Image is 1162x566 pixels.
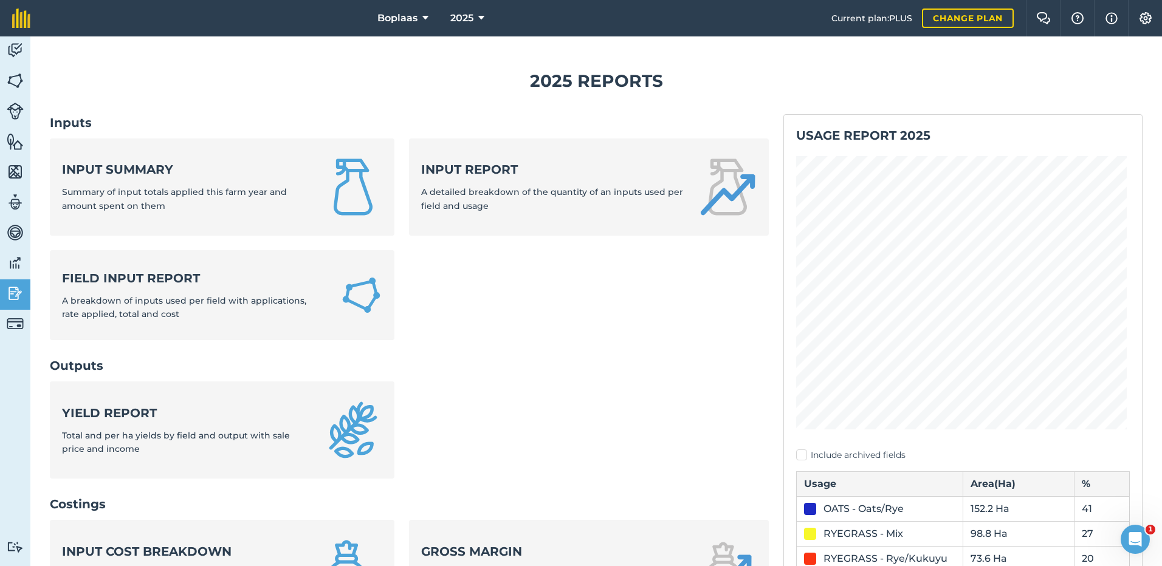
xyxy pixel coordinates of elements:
h2: Usage report 2025 [796,127,1130,144]
img: fieldmargin Logo [12,9,30,28]
td: 98.8 Ha [963,521,1074,546]
span: Total and per ha yields by field and output with sale price and income [62,430,290,454]
h1: 2025 Reports [50,67,1143,95]
span: Current plan : PLUS [831,12,912,25]
td: 152.2 Ha [963,496,1074,521]
td: 27 [1074,521,1129,546]
span: Summary of input totals applied this farm year and amount spent on them [62,186,287,211]
img: svg+xml;base64,PD94bWwgdmVyc2lvbj0iMS4wIiBlbmNvZGluZz0idXRmLTgiPz4KPCEtLSBHZW5lcmF0b3I6IEFkb2JlIE... [7,254,24,272]
span: A breakdown of inputs used per field with applications, rate applied, total and cost [62,295,306,319]
div: RYEGRASS - Rye/Kukuyu [823,551,947,566]
img: svg+xml;base64,PHN2ZyB4bWxucz0iaHR0cDovL3d3dy53My5vcmcvMjAwMC9zdmciIHdpZHRoPSI1NiIgaGVpZ2h0PSI2MC... [7,132,24,151]
img: Two speech bubbles overlapping with the left bubble in the forefront [1036,12,1051,24]
img: svg+xml;base64,PD94bWwgdmVyc2lvbj0iMS4wIiBlbmNvZGluZz0idXRmLTgiPz4KPCEtLSBHZW5lcmF0b3I6IEFkb2JlIE... [7,103,24,120]
span: Boplaas [377,11,418,26]
img: svg+xml;base64,PD94bWwgdmVyc2lvbj0iMS4wIiBlbmNvZGluZz0idXRmLTgiPz4KPCEtLSBHZW5lcmF0b3I6IEFkb2JlIE... [7,193,24,211]
strong: Gross margin [421,543,683,560]
img: svg+xml;base64,PD94bWwgdmVyc2lvbj0iMS4wIiBlbmNvZGluZz0idXRmLTgiPz4KPCEtLSBHZW5lcmF0b3I6IEFkb2JlIE... [7,541,24,553]
img: svg+xml;base64,PD94bWwgdmVyc2lvbj0iMS4wIiBlbmNvZGluZz0idXRmLTgiPz4KPCEtLSBHZW5lcmF0b3I6IEFkb2JlIE... [7,315,24,332]
a: Input summarySummary of input totals applied this farm year and amount spent on them [50,138,394,236]
a: Input reportA detailed breakdown of the quantity of an inputs used per field and usage [409,138,768,236]
img: Input summary [324,158,382,216]
img: svg+xml;base64,PD94bWwgdmVyc2lvbj0iMS4wIiBlbmNvZGluZz0idXRmLTgiPz4KPCEtLSBHZW5lcmF0b3I6IEFkb2JlIE... [7,41,24,60]
img: A cog icon [1138,12,1153,24]
img: A question mark icon [1070,12,1085,24]
a: Field Input ReportA breakdown of inputs used per field with applications, rate applied, total and... [50,250,394,341]
img: Input report [698,158,757,216]
th: Usage [796,471,963,496]
label: Include archived fields [796,449,1130,462]
span: A detailed breakdown of the quantity of an inputs used per field and usage [421,186,683,211]
img: svg+xml;base64,PHN2ZyB4bWxucz0iaHR0cDovL3d3dy53My5vcmcvMjAwMC9zdmciIHdpZHRoPSI1NiIgaGVpZ2h0PSI2MC... [7,163,24,181]
td: 41 [1074,496,1129,521]
strong: Input cost breakdown [62,543,309,560]
h2: Outputs [50,357,769,374]
th: Area ( Ha ) [963,471,1074,496]
img: Yield report [324,401,382,459]
strong: Input report [421,161,683,178]
th: % [1074,471,1129,496]
img: svg+xml;base64,PHN2ZyB4bWxucz0iaHR0cDovL3d3dy53My5vcmcvMjAwMC9zdmciIHdpZHRoPSI1NiIgaGVpZ2h0PSI2MC... [7,72,24,90]
h2: Inputs [50,114,769,131]
img: svg+xml;base64,PD94bWwgdmVyc2lvbj0iMS4wIiBlbmNvZGluZz0idXRmLTgiPz4KPCEtLSBHZW5lcmF0b3I6IEFkb2JlIE... [7,223,24,242]
strong: Yield report [62,404,309,421]
img: svg+xml;base64,PD94bWwgdmVyc2lvbj0iMS4wIiBlbmNvZGluZz0idXRmLTgiPz4KPCEtLSBHZW5lcmF0b3I6IEFkb2JlIE... [7,284,24,302]
h2: Costings [50,496,769,513]
img: Field Input Report [340,273,383,318]
a: Yield reportTotal and per ha yields by field and output with sale price and income [50,381,394,479]
strong: Field Input Report [62,270,326,287]
strong: Input summary [62,161,309,178]
span: 1 [1146,525,1155,534]
div: RYEGRASS - Mix [823,527,903,541]
span: 2025 [450,11,473,26]
div: OATS - Oats/Rye [823,502,904,516]
img: svg+xml;base64,PHN2ZyB4bWxucz0iaHR0cDovL3d3dy53My5vcmcvMjAwMC9zdmciIHdpZHRoPSIxNyIgaGVpZ2h0PSIxNy... [1105,11,1118,26]
a: Change plan [922,9,1014,28]
iframe: Intercom live chat [1121,525,1150,554]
